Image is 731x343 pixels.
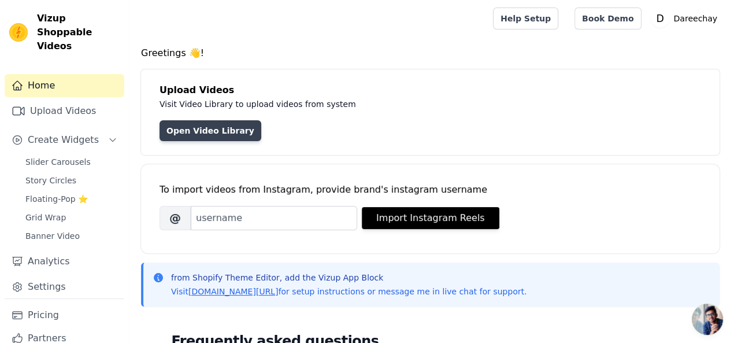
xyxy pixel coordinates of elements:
[669,8,722,29] p: Dareechay
[28,133,99,147] span: Create Widgets
[692,304,723,335] a: Open chat
[574,8,641,29] a: Book Demo
[656,13,663,24] text: D
[18,209,124,226] a: Grid Wrap
[25,175,76,186] span: Story Circles
[25,156,91,168] span: Slider Carousels
[493,8,558,29] a: Help Setup
[362,207,499,229] button: Import Instagram Reels
[18,172,124,189] a: Story Circles
[25,230,80,242] span: Banner Video
[651,8,722,29] button: D Dareechay
[159,206,191,230] span: @
[5,74,124,97] a: Home
[18,154,124,170] a: Slider Carousels
[5,99,124,123] a: Upload Videos
[25,212,66,223] span: Grid Wrap
[159,97,677,111] p: Visit Video Library to upload videos from system
[171,272,526,283] p: from Shopify Theme Editor, add the Vizup App Block
[18,228,124,244] a: Banner Video
[5,304,124,327] a: Pricing
[37,12,120,53] span: Vizup Shoppable Videos
[171,286,526,297] p: Visit for setup instructions or message me in live chat for support.
[159,83,701,97] h4: Upload Videos
[5,250,124,273] a: Analytics
[159,183,701,197] div: To import videos from Instagram, provide brand's instagram username
[188,287,279,296] a: [DOMAIN_NAME][URL]
[5,128,124,152] button: Create Widgets
[25,193,88,205] span: Floating-Pop ⭐
[5,275,124,298] a: Settings
[141,46,719,60] h4: Greetings 👋!
[191,206,357,230] input: username
[18,191,124,207] a: Floating-Pop ⭐
[159,120,261,141] a: Open Video Library
[9,23,28,42] img: Vizup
